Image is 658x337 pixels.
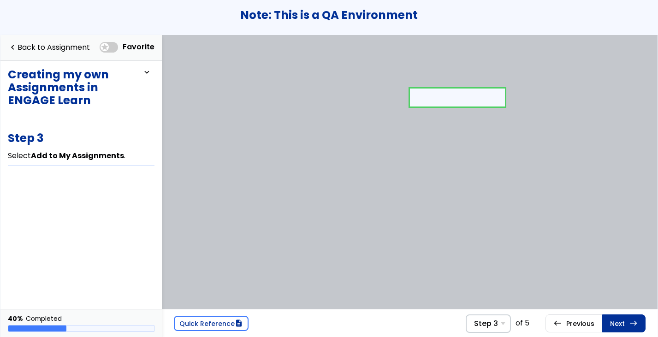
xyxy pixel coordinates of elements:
span: west [553,319,562,327]
span: navigate_before [8,43,18,52]
b: Add to My Assignments [31,150,124,161]
div: Completed [26,315,62,322]
span: east [629,319,638,327]
h3: Creating my own Assignments in ENGAGE Learn [8,68,142,107]
a: Nexteast [602,314,646,332]
a: westPrevious [545,314,602,332]
span: description [235,319,243,327]
span: Favorite [123,41,154,52]
div: 40% [8,315,23,322]
h3: Step 3 [8,130,154,146]
a: Quick Referencedescription [174,316,249,331]
h3: Note: This is a QA Environment [0,9,658,22]
iframe: Tutorial [162,35,658,309]
div: of 5 [516,319,529,327]
span: expand_more [142,68,152,77]
a: navigate_beforeBack to Assignment [8,38,90,57]
span: Select . [8,150,125,161]
span: Select Step [466,314,511,333]
span: Step 3 [474,319,498,328]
